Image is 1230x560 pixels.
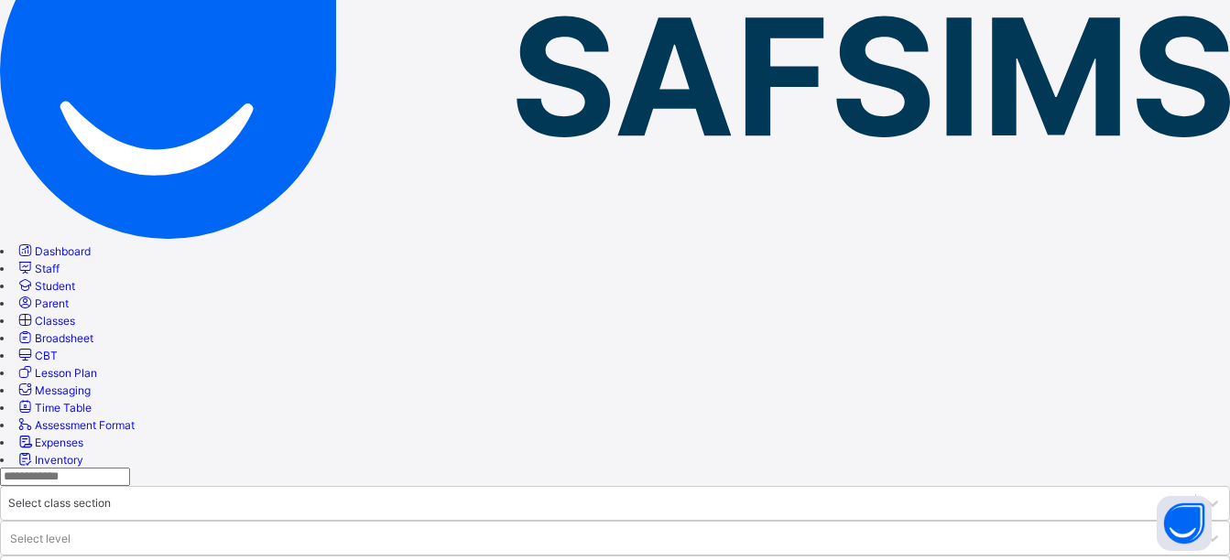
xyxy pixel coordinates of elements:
[16,244,91,258] a: Dashboard
[16,366,97,380] a: Lesson Plan
[16,418,135,432] a: Assessment Format
[35,279,75,293] span: Student
[16,349,58,362] a: CBT
[16,383,91,397] a: Messaging
[35,418,135,432] span: Assessment Format
[16,314,75,328] a: Classes
[35,244,91,258] span: Dashboard
[16,453,83,467] a: Inventory
[35,331,93,345] span: Broadsheet
[35,314,75,328] span: Classes
[35,262,60,275] span: Staff
[16,279,75,293] a: Student
[16,262,60,275] a: Staff
[1157,496,1212,551] button: Open asap
[16,331,93,345] a: Broadsheet
[35,453,83,467] span: Inventory
[35,349,58,362] span: CBT
[35,401,92,415] span: Time Table
[10,531,71,544] div: Select level
[35,436,83,449] span: Expenses
[35,366,97,380] span: Lesson Plan
[35,296,69,310] span: Parent
[35,383,91,397] span: Messaging
[16,436,83,449] a: Expenses
[16,401,92,415] a: Time Table
[16,296,69,310] a: Parent
[8,496,111,510] div: Select class section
